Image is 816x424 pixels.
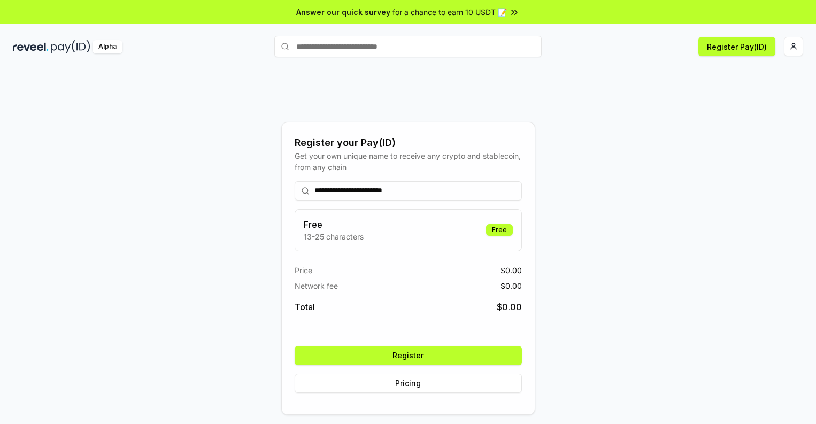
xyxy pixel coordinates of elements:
[295,135,522,150] div: Register your Pay(ID)
[304,218,364,231] h3: Free
[497,300,522,313] span: $ 0.00
[392,6,507,18] span: for a chance to earn 10 USDT 📝
[698,37,775,56] button: Register Pay(ID)
[295,265,312,276] span: Price
[295,300,315,313] span: Total
[13,40,49,53] img: reveel_dark
[295,346,522,365] button: Register
[295,280,338,291] span: Network fee
[51,40,90,53] img: pay_id
[296,6,390,18] span: Answer our quick survey
[501,280,522,291] span: $ 0.00
[501,265,522,276] span: $ 0.00
[304,231,364,242] p: 13-25 characters
[295,150,522,173] div: Get your own unique name to receive any crypto and stablecoin, from any chain
[486,224,513,236] div: Free
[295,374,522,393] button: Pricing
[93,40,122,53] div: Alpha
